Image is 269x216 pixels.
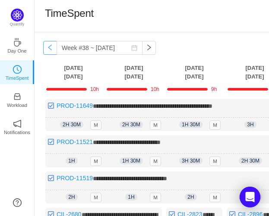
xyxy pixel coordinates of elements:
img: 10318 [47,102,54,109]
span: M [150,157,161,166]
i: icon: notification [13,119,22,128]
div: Открыть службу сообщений Intercom [240,187,260,207]
a: icon: inboxWorkload [13,95,22,103]
i: icon: clock-circle [13,65,22,74]
span: 3h 30m [179,157,203,164]
img: 10318 [47,175,54,182]
i: icon: coffee [13,38,22,47]
span: 1h [66,157,77,164]
span: 3h [244,121,256,128]
span: 1h [125,194,137,200]
a: icon: question-circle [13,198,22,207]
a: PROD-11521 [57,138,93,145]
a: PROD-11519 [57,175,93,182]
a: icon: coffeeDay One [13,41,22,49]
span: M [90,120,101,130]
span: 3h 30m [239,194,262,200]
th: [DATE] [DATE] [104,63,164,81]
span: M [209,157,221,166]
a: icon: clock-circleTimeSpent [13,68,22,76]
span: M [209,120,221,130]
span: M [150,193,161,202]
input: Select a week [57,41,142,55]
span: 9h [211,86,217,92]
button: icon: right [142,41,156,55]
span: 10h [90,86,99,92]
span: 2h 30m [60,121,83,128]
p: TimeSpent [6,74,29,82]
span: M [209,193,221,202]
p: Quantify [10,22,25,28]
th: [DATE] [DATE] [43,63,104,81]
i: icon: calendar [131,45,137,51]
span: M [150,120,161,130]
i: icon: inbox [13,92,22,101]
p: Workload [7,101,27,109]
img: 10318 [47,138,54,145]
span: M [90,193,101,202]
span: 2h [185,194,196,200]
span: 1h 30m [179,121,203,128]
span: 2h [66,194,77,200]
span: 2h 30m [239,157,262,164]
a: icon: notificationNotifications [13,122,22,131]
h1: TimeSpent [45,7,94,20]
p: Day One [7,47,26,55]
a: PROD-11649 [57,102,93,109]
span: M [90,157,101,166]
button: icon: left [43,41,57,55]
span: 2h 30m [120,121,143,128]
img: Quantify [11,9,24,22]
span: 1h 30m [120,157,143,164]
span: 10h [151,86,159,92]
p: Notifications [4,128,30,136]
th: [DATE] [DATE] [164,63,225,81]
